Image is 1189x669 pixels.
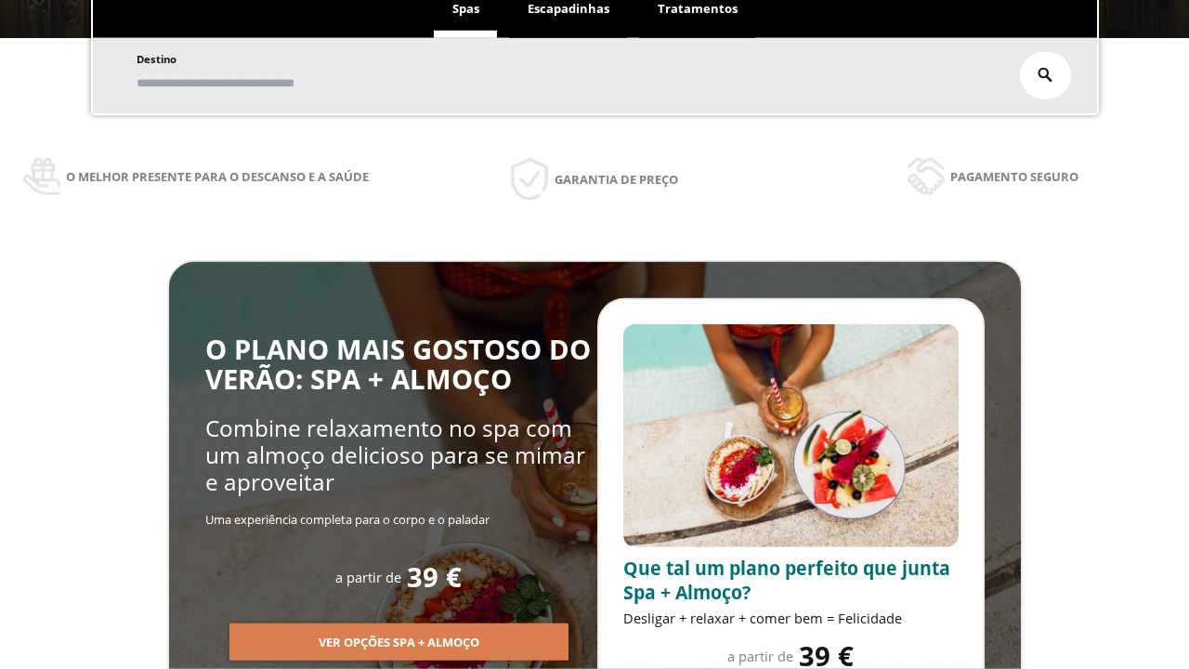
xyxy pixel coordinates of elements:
a: Ver opções Spa + Almoço [229,634,568,650]
img: promo-sprunch.ElVl7oUD.webp [623,324,959,548]
span: Uma experiência completa para o corpo e o paladar [205,511,490,528]
span: Destino [137,52,176,66]
span: Que tal um plano perfeito que junta Spa + Almoço? [623,556,950,605]
span: Garantia de preço [555,169,678,190]
span: Ver opções Spa + Almoço [319,634,479,652]
span: O melhor presente para o descanso e a saúde [66,166,369,187]
button: Ver opções Spa + Almoço [229,623,568,661]
span: O PLANO MAIS GOSTOSO DO VERÃO: SPA + ALMOÇO [205,331,591,399]
span: Desligar + relaxar + comer bem = Felicidade [623,609,902,627]
span: a partir de [727,647,793,665]
span: 39 € [407,562,462,593]
span: a partir de [335,568,401,586]
span: Combine relaxamento no spa com um almoço delicioso para se mimar e aproveitar [205,413,585,498]
span: Pagamento seguro [950,166,1078,187]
